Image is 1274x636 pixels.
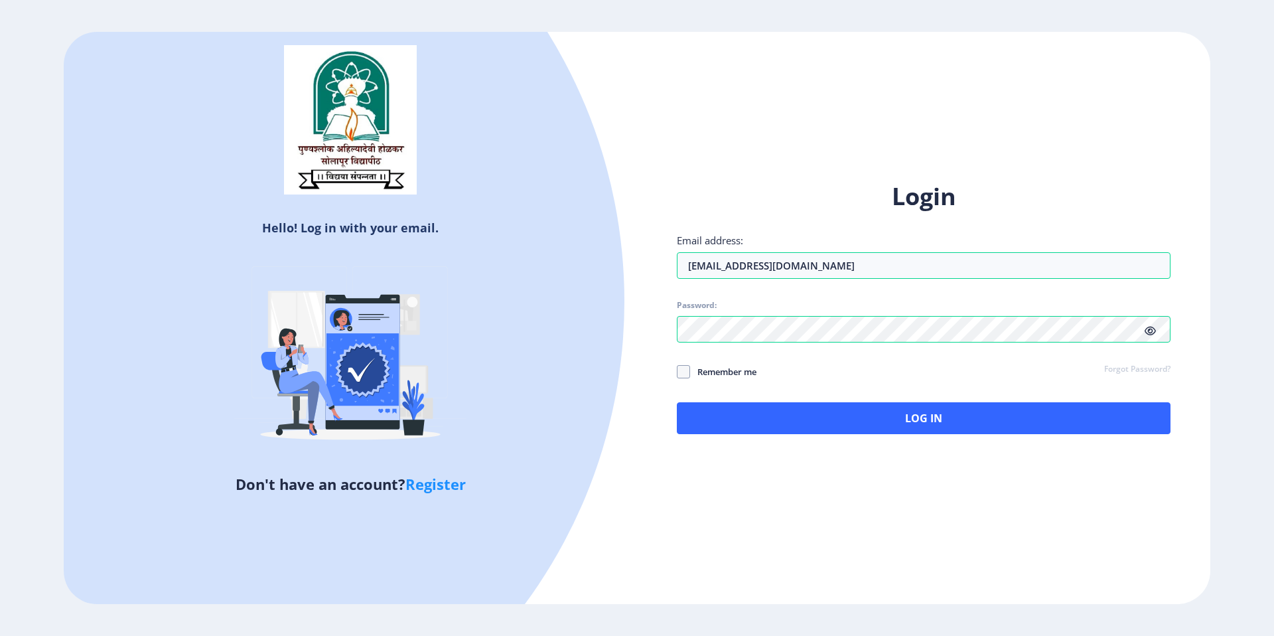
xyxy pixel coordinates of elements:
[677,181,1170,212] h1: Login
[405,474,466,494] a: Register
[677,402,1170,434] button: Log In
[284,45,417,195] img: sulogo.png
[677,300,717,311] label: Password:
[234,241,466,473] img: Verified-rafiki.svg
[690,364,756,380] span: Remember me
[1104,364,1170,376] a: Forgot Password?
[677,252,1170,279] input: Email address
[677,234,743,247] label: Email address:
[74,473,627,495] h5: Don't have an account?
